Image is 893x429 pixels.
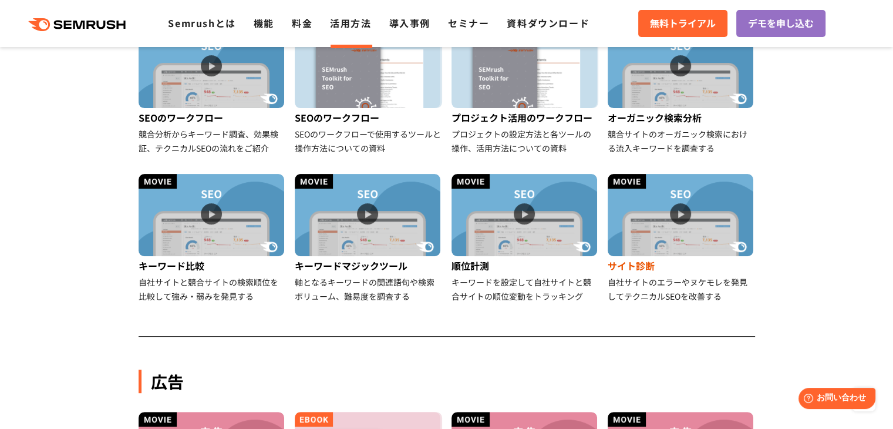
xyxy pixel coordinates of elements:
a: セミナー [448,16,489,30]
a: キーワードマジックツール 軸となるキーワードの関連語句や検索ボリューム、難易度を調査する [295,174,442,303]
div: 広告 [139,370,755,393]
div: SEOのワークフロー [295,108,442,127]
div: オーガニック検索分析 [608,108,755,127]
iframe: Help widget launcher [788,383,880,416]
div: キーワードを設定して自社サイトと競合サイトの順位変動をトラッキング [451,275,599,303]
a: キーワード比較 自社サイトと競合サイトの検索順位を比較して強み・弱みを発見する [139,174,286,303]
span: デモを申し込む [748,16,814,31]
div: 軸となるキーワードの関連語句や検索ボリューム、難易度を調査する [295,275,442,303]
span: 無料トライアル [650,16,716,31]
div: プロジェクトの設定方法と各ツールの操作、活用方法についての資料 [451,127,599,155]
a: デモを申し込む [736,10,825,37]
div: 自社サイトのエラーやヌケモレを発見してテクニカルSEOを改善する [608,275,755,303]
a: Semrushとは [168,16,235,30]
a: SEOのワークフロー 競合分析からキーワード調査、効果検証、テクニカルSEOの流れをご紹介 [139,26,286,155]
a: SEOのワークフロー SEOのワークフローで使用するツールと操作方法についての資料 [295,26,442,155]
div: プロジェクト活用のワークフロー [451,108,599,127]
div: 競合サイトのオーガニック検索における流入キーワードを調査する [608,127,755,155]
div: キーワードマジックツール [295,256,442,275]
div: サイト診断 [608,256,755,275]
a: 順位計測 キーワードを設定して自社サイトと競合サイトの順位変動をトラッキング [451,174,599,303]
div: SEOのワークフロー [139,108,286,127]
div: SEOのワークフローで使用するツールと操作方法についての資料 [295,127,442,155]
a: 資料ダウンロード [507,16,589,30]
a: 機能 [254,16,274,30]
div: 競合分析からキーワード調査、効果検証、テクニカルSEOの流れをご紹介 [139,127,286,155]
div: 順位計測 [451,256,599,275]
a: 導入事例 [389,16,430,30]
a: 活用方法 [330,16,371,30]
a: 料金 [292,16,312,30]
a: 無料トライアル [638,10,727,37]
div: 自社サイトと競合サイトの検索順位を比較して強み・弱みを発見する [139,275,286,303]
a: プロジェクト活用のワークフロー プロジェクトの設定方法と各ツールの操作、活用方法についての資料 [451,26,599,155]
a: オーガニック検索分析 競合サイトのオーガニック検索における流入キーワードを調査する [608,26,755,155]
a: サイト診断 自社サイトのエラーやヌケモレを発見してテクニカルSEOを改善する [608,174,755,303]
div: キーワード比較 [139,256,286,275]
